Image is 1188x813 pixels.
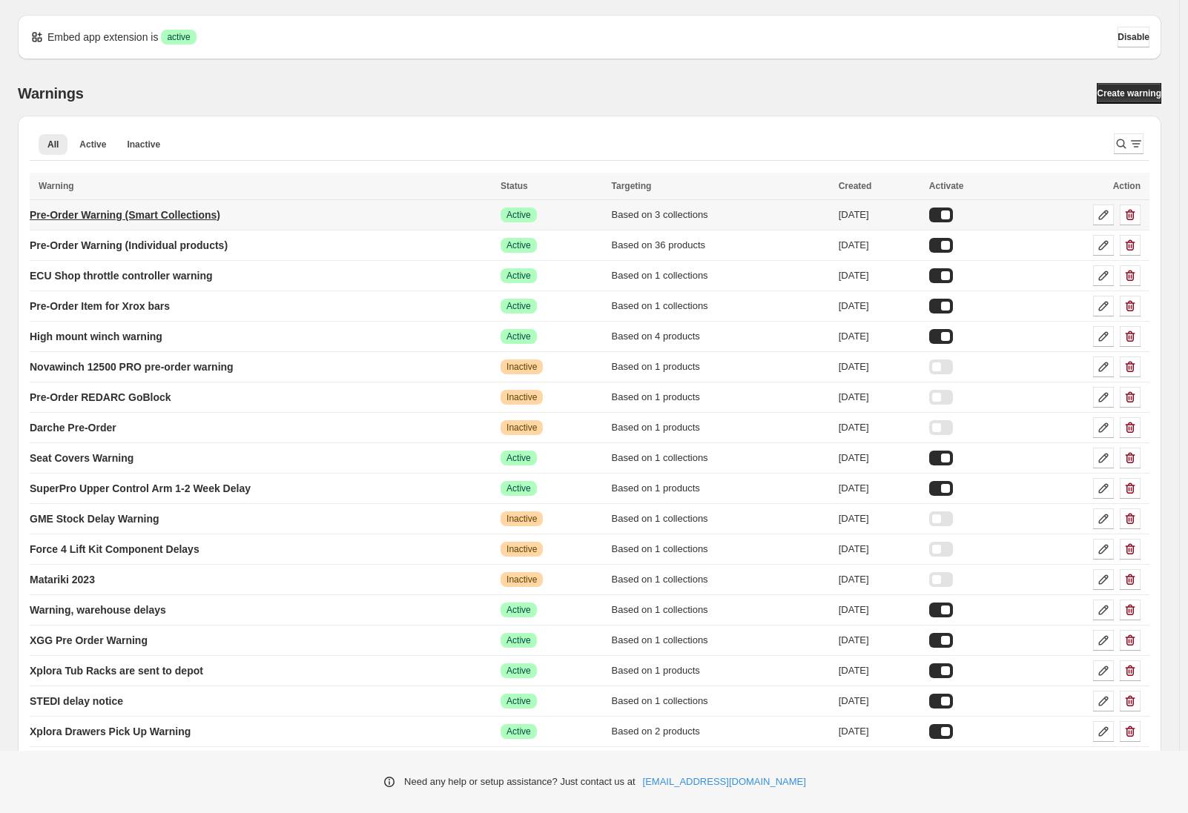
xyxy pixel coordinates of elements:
div: [DATE] [839,420,920,435]
div: [DATE] [839,663,920,678]
div: [DATE] [839,208,920,222]
p: Pre-Order REDARC GoBlock [30,390,171,405]
a: Warning, warehouse delays [30,598,166,622]
div: Based on 1 collections [612,542,830,557]
a: XGG Pre Order Warning [30,628,148,652]
span: Created [839,181,872,191]
a: Pre-Order Warning (Smart Collections) [30,203,220,227]
p: GME Stock Delay Warning [30,511,159,526]
span: Activate [929,181,964,191]
div: Based on 4 products [612,329,830,344]
div: [DATE] [839,299,920,313]
div: [DATE] [839,572,920,587]
a: Darche Pre-Order [30,416,116,439]
p: STEDI delay notice [30,694,123,709]
span: Active [79,139,106,150]
a: Xplora Tub Racks are sent to depot [30,659,203,683]
p: Seat Covers Warning [30,451,133,465]
div: Based on 1 products [612,420,830,435]
span: Active [506,665,531,677]
div: [DATE] [839,390,920,405]
p: SuperPro Upper Control Arm 1-2 Week Delay [30,481,251,496]
a: High mount winch warning [30,325,162,348]
a: STEDI delay notice [30,689,123,713]
p: XGG Pre Order Warning [30,633,148,648]
span: Active [506,239,531,251]
span: Active [506,270,531,282]
h2: Warnings [18,84,84,102]
div: Based on 1 collections [612,268,830,283]
span: Active [506,604,531,616]
p: Pre-Order Item for Xrox bars [30,299,170,313]
div: Based on 1 products [612,359,830,374]
a: Pre-Order REDARC GoBlock [30,385,171,409]
div: Based on 1 collections [612,633,830,648]
div: Based on 3 collections [612,208,830,222]
p: Pre-Order Warning (Individual products) [30,238,228,253]
a: Create warning [1097,83,1161,104]
span: Active [506,482,531,494]
span: Status [501,181,528,191]
div: Based on 1 collections [612,451,830,465]
p: ECU Shop throttle controller warning [30,268,213,283]
span: Active [506,209,531,221]
span: Inactive [127,139,160,150]
div: Based on 36 products [612,238,830,253]
div: [DATE] [839,542,920,557]
a: SuperPro Upper Control Arm 1-2 Week Delay [30,477,251,500]
span: Disable [1118,31,1149,43]
span: Inactive [506,422,537,434]
p: Matariki 2023 [30,572,95,587]
span: Active [506,634,531,646]
span: Action [1113,181,1141,191]
p: Warning, warehouse delays [30,603,166,617]
span: Warning [39,181,74,191]
div: [DATE] [839,694,920,709]
p: Xplora Drawers Pick Up Warning [30,724,191,739]
span: Targeting [612,181,652,191]
span: Inactive [506,513,537,525]
div: Based on 1 collections [612,299,830,313]
div: [DATE] [839,359,920,374]
span: Inactive [506,543,537,555]
span: Inactive [506,361,537,373]
div: Based on 1 products [612,390,830,405]
div: [DATE] [839,481,920,496]
span: Inactive [506,391,537,403]
div: Based on 2 products [612,724,830,739]
a: [EMAIL_ADDRESS][DOMAIN_NAME] [643,774,806,789]
p: Xplora Tub Racks are sent to depot [30,663,203,678]
a: Force 4 Lift Kit Component Delays [30,537,199,561]
div: [DATE] [839,511,920,526]
div: [DATE] [839,268,920,283]
a: GME Stock Delay Warning [30,507,159,531]
div: Based on 1 products [612,481,830,496]
span: Active [506,695,531,707]
div: [DATE] [839,633,920,648]
div: Based on 1 collections [612,511,830,526]
div: Based on 1 collections [612,572,830,587]
div: Based on 1 collections [612,603,830,617]
div: Based on 1 collections [612,694,830,709]
button: Disable [1118,27,1149,47]
div: [DATE] [839,451,920,465]
span: Active [506,331,531,342]
div: [DATE] [839,329,920,344]
button: Search and filter results [1114,133,1144,154]
span: Inactive [506,574,537,585]
span: All [47,139,59,150]
span: Create warning [1097,87,1161,99]
span: Active [506,726,531,737]
span: Active [506,300,531,312]
a: Matariki 2023 [30,568,95,591]
p: Force 4 Lift Kit Component Delays [30,542,199,557]
p: Darche Pre-Order [30,420,116,435]
p: High mount winch warning [30,329,162,344]
a: Runva Winches - 24 volt delay [30,750,179,774]
a: Xplora Drawers Pick Up Warning [30,720,191,743]
div: [DATE] [839,238,920,253]
div: [DATE] [839,724,920,739]
span: active [167,31,190,43]
p: Embed app extension is [47,30,158,44]
div: Based on 1 products [612,663,830,678]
